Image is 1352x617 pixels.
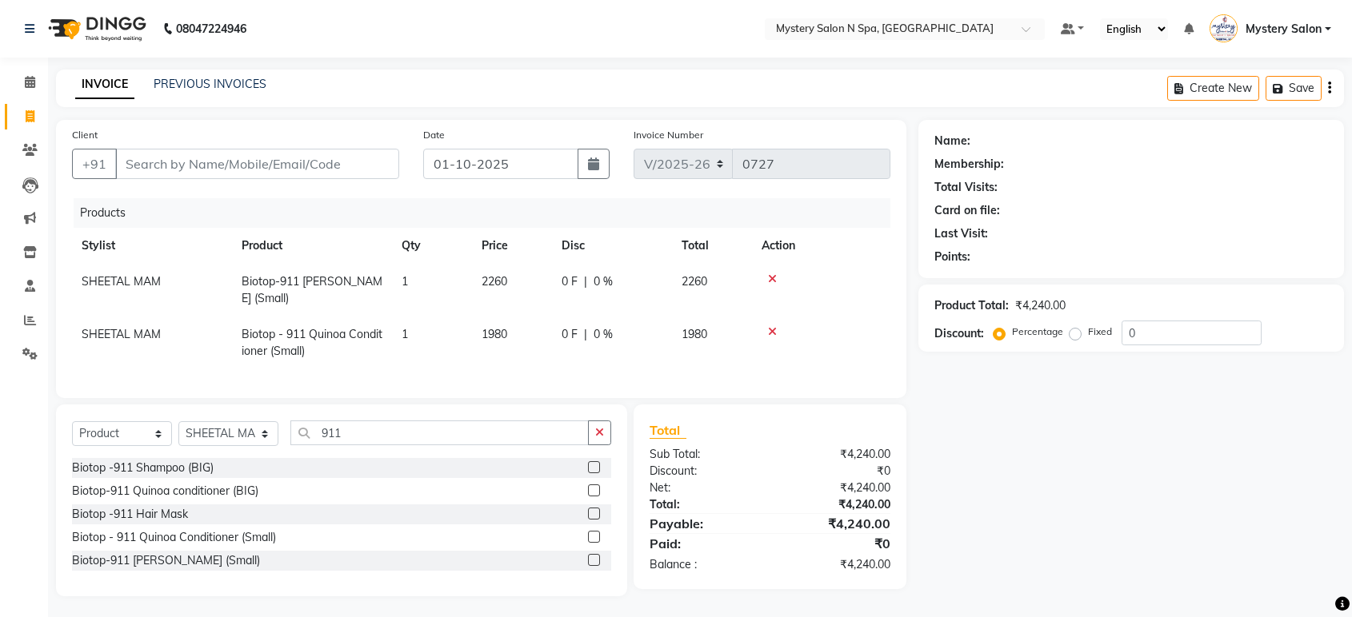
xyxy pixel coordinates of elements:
[934,249,970,265] div: Points:
[402,327,408,341] span: 1
[638,463,770,480] div: Discount:
[1167,76,1259,101] button: Create New
[72,128,98,142] label: Client
[242,327,382,358] span: Biotop - 911 Quinoa Conditioner (Small)
[552,228,672,264] th: Disc
[1088,324,1112,339] label: Fixed
[482,274,507,289] span: 2260
[752,228,890,264] th: Action
[934,156,1004,173] div: Membership:
[594,273,613,290] span: 0 %
[770,463,903,480] div: ₹0
[72,552,260,569] div: Biotop-911 [PERSON_NAME] (Small)
[290,420,589,445] input: Search or Scan
[672,228,752,264] th: Total
[482,327,507,341] span: 1980
[115,149,399,179] input: Search by Name/Mobile/Email/Code
[562,273,578,290] span: 0 F
[423,128,445,142] label: Date
[594,326,613,343] span: 0 %
[82,327,161,341] span: SHEETAL MAM
[72,529,276,546] div: Biotop - 911 Quinoa Conditioner (Small)
[638,496,770,513] div: Total:
[584,273,587,290] span: |
[72,149,117,179] button: +91
[934,179,998,196] div: Total Visits:
[392,228,472,264] th: Qty
[232,228,392,264] th: Product
[74,198,902,228] div: Products
[682,327,707,341] span: 1980
[154,77,266,91] a: PREVIOUS INVOICES
[1210,14,1238,42] img: Mystery Salon
[638,556,770,573] div: Balance :
[770,514,903,533] div: ₹4,240.00
[682,274,707,289] span: 2260
[638,534,770,553] div: Paid:
[82,274,161,289] span: SHEETAL MAM
[638,480,770,496] div: Net:
[176,6,246,51] b: 08047224946
[638,514,770,533] div: Payable:
[934,202,1000,219] div: Card on file:
[1266,76,1322,101] button: Save
[934,325,984,342] div: Discount:
[72,460,214,476] div: Biotop -911 Shampoo (BIG)
[650,422,686,439] span: Total
[584,326,587,343] span: |
[934,225,988,242] div: Last Visit:
[934,133,970,149] div: Name:
[934,297,1009,314] div: Product Total:
[1015,297,1066,314] div: ₹4,240.00
[72,506,188,523] div: Biotop -911 Hair Mask
[770,556,903,573] div: ₹4,240.00
[638,446,770,463] div: Sub Total:
[75,70,134,99] a: INVOICE
[72,483,258,500] div: Biotop-911 Quinoa conditioner (BIG)
[242,274,382,305] span: Biotop-911 [PERSON_NAME] (Small)
[41,6,150,51] img: logo
[770,534,903,553] div: ₹0
[72,228,232,264] th: Stylist
[770,496,903,513] div: ₹4,240.00
[634,128,703,142] label: Invoice Number
[770,480,903,496] div: ₹4,240.00
[770,446,903,463] div: ₹4,240.00
[472,228,552,264] th: Price
[1246,21,1322,38] span: Mystery Salon
[402,274,408,289] span: 1
[1012,324,1063,339] label: Percentage
[562,326,578,343] span: 0 F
